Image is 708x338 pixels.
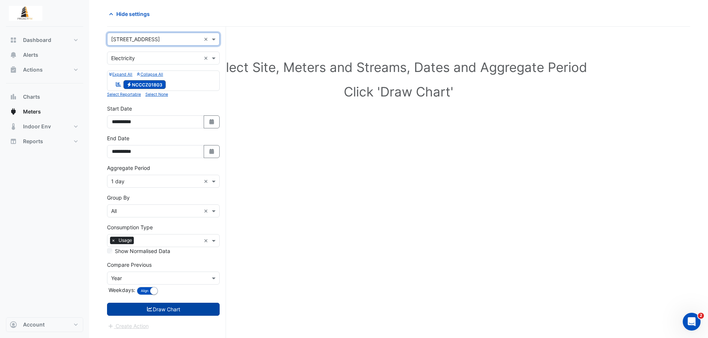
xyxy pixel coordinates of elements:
[204,54,210,62] span: Clear
[10,138,17,145] app-icon: Reports
[23,36,51,44] span: Dashboard
[107,303,220,316] button: Draw Chart
[23,51,38,59] span: Alerts
[6,33,83,47] button: Dashboard
[137,72,163,77] small: Collapse All
[116,10,150,18] span: Hide settings
[208,119,215,125] fa-icon: Select Date
[119,84,678,99] h1: Click 'Draw Chart'
[123,80,166,89] span: NCCCZ01803
[107,286,135,294] label: Weekdays:
[23,321,45,328] span: Account
[23,66,43,73] span: Actions
[107,164,150,172] label: Aggregate Period
[107,261,152,269] label: Compare Previous
[115,81,122,87] fa-icon: Reportable
[10,93,17,101] app-icon: Charts
[6,119,83,134] button: Indoor Env
[204,207,210,215] span: Clear
[6,134,83,149] button: Reports
[6,104,83,119] button: Meters
[6,47,83,62] button: Alerts
[137,71,163,78] button: Collapse All
[10,123,17,130] app-icon: Indoor Env
[10,66,17,73] app-icon: Actions
[115,247,170,255] label: Show Normalised Data
[10,51,17,59] app-icon: Alerts
[6,317,83,332] button: Account
[107,223,153,231] label: Consumption Type
[10,108,17,115] app-icon: Meters
[109,71,132,78] button: Expand All
[107,92,141,97] small: Select Reportable
[119,59,678,75] h1: Select Site, Meters and Streams, Dates and Aggregate Period
[9,6,42,21] img: Company Logo
[107,91,141,98] button: Select Reportable
[107,194,130,201] label: Group By
[107,105,132,112] label: Start Date
[698,313,704,319] span: 2
[23,108,41,115] span: Meters
[126,82,132,87] fa-icon: Electricity
[10,36,17,44] app-icon: Dashboard
[145,92,168,97] small: Select None
[204,237,210,245] span: Clear
[23,123,51,130] span: Indoor Env
[107,7,155,20] button: Hide settings
[145,91,168,98] button: Select None
[23,138,43,145] span: Reports
[6,62,83,77] button: Actions
[6,89,83,104] button: Charts
[204,177,210,185] span: Clear
[109,72,132,77] small: Expand All
[117,237,134,244] span: Usage
[683,313,701,331] iframe: Intercom live chat
[208,148,215,155] fa-icon: Select Date
[107,322,149,329] app-escalated-ticket-create-button: Please draw the charts first
[23,93,40,101] span: Charts
[107,134,129,142] label: End Date
[204,35,210,43] span: Clear
[110,237,117,244] span: ×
